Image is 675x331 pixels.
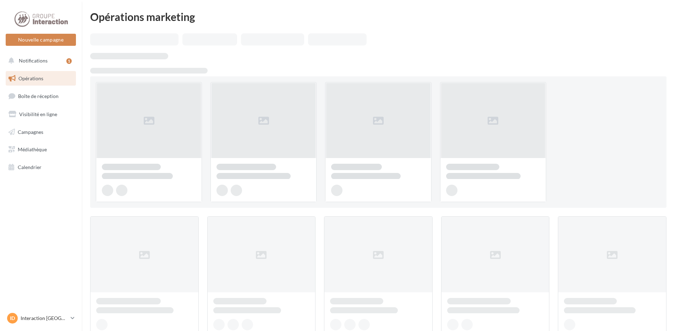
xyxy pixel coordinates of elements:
[19,58,48,64] span: Notifications
[21,315,68,322] p: Interaction [GEOGRAPHIC_DATA]
[18,129,43,135] span: Campagnes
[18,93,59,99] span: Boîte de réception
[66,58,72,64] div: 1
[4,88,77,104] a: Boîte de réception
[4,107,77,122] a: Visibilité en ligne
[4,160,77,175] a: Calendrier
[18,164,42,170] span: Calendrier
[4,53,75,68] button: Notifications 1
[4,142,77,157] a: Médiathèque
[4,125,77,140] a: Campagnes
[4,71,77,86] a: Opérations
[19,111,57,117] span: Visibilité en ligne
[10,315,15,322] span: ID
[18,75,43,81] span: Opérations
[18,146,47,152] span: Médiathèque
[6,34,76,46] button: Nouvelle campagne
[6,311,76,325] a: ID Interaction [GEOGRAPHIC_DATA]
[90,11,666,22] div: Opérations marketing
